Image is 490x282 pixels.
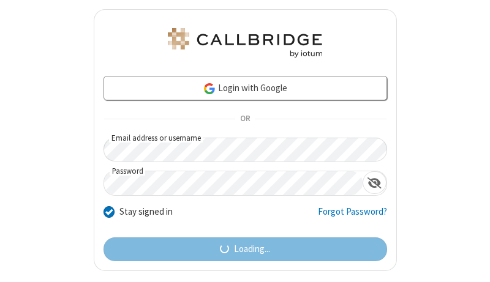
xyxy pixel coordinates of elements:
input: Password [104,171,363,195]
span: OR [235,111,255,128]
a: Forgot Password? [318,205,387,228]
button: Loading... [104,237,387,262]
div: Show password [363,171,386,194]
iframe: Chat [459,250,481,273]
a: Login with Google [104,76,387,100]
label: Stay signed in [119,205,173,219]
img: google-icon.png [203,82,216,95]
input: Email address or username [104,138,387,161]
img: Astra [165,28,325,58]
span: Loading... [234,242,270,256]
